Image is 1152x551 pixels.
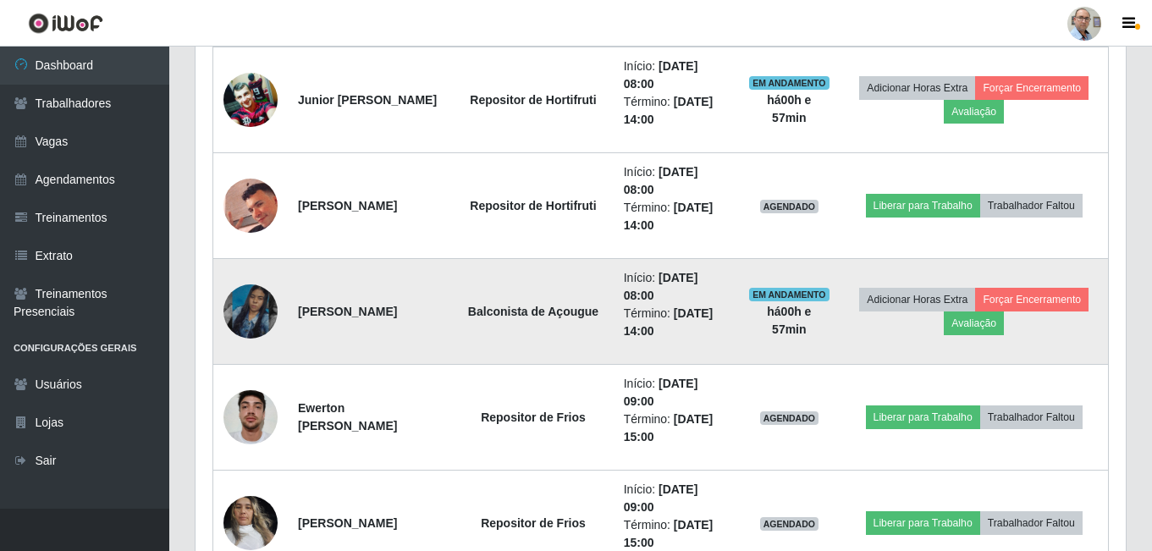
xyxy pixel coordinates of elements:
[624,375,729,410] li: Início:
[298,401,397,433] strong: Ewerton [PERSON_NAME]
[223,172,278,239] img: 1754104487816.jpeg
[223,381,278,453] img: 1741968469890.jpeg
[866,511,980,535] button: Liberar para Trabalho
[975,288,1089,311] button: Forçar Encerramento
[760,517,819,531] span: AGENDADO
[624,377,698,408] time: [DATE] 09:00
[767,305,811,336] strong: há 00 h e 57 min
[28,13,103,34] img: CoreUI Logo
[298,516,397,530] strong: [PERSON_NAME]
[624,59,698,91] time: [DATE] 08:00
[624,165,698,196] time: [DATE] 08:00
[760,411,819,425] span: AGENDADO
[944,311,1004,335] button: Avaliação
[468,305,598,318] strong: Balconista de Açougue
[223,263,278,360] img: 1748993831406.jpeg
[624,305,729,340] li: Término:
[624,410,729,446] li: Término:
[624,58,729,93] li: Início:
[866,405,980,429] button: Liberar para Trabalho
[624,481,729,516] li: Início:
[624,269,729,305] li: Início:
[624,271,698,302] time: [DATE] 08:00
[298,93,437,107] strong: Junior [PERSON_NAME]
[749,288,830,301] span: EM ANDAMENTO
[944,100,1004,124] button: Avaliação
[866,194,980,218] button: Liberar para Trabalho
[481,516,586,530] strong: Repositor de Frios
[859,288,975,311] button: Adicionar Horas Extra
[223,73,278,126] img: 1747155708946.jpeg
[624,163,729,199] li: Início:
[767,93,811,124] strong: há 00 h e 57 min
[470,199,596,212] strong: Repositor de Hortifruti
[481,410,586,424] strong: Repositor de Frios
[624,93,729,129] li: Término:
[975,76,1089,100] button: Forçar Encerramento
[749,76,830,90] span: EM ANDAMENTO
[470,93,596,107] strong: Repositor de Hortifruti
[624,199,729,234] li: Término:
[859,76,975,100] button: Adicionar Horas Extra
[298,199,397,212] strong: [PERSON_NAME]
[980,511,1083,535] button: Trabalhador Faltou
[980,194,1083,218] button: Trabalhador Faltou
[298,305,397,318] strong: [PERSON_NAME]
[980,405,1083,429] button: Trabalhador Faltou
[624,482,698,514] time: [DATE] 09:00
[760,200,819,213] span: AGENDADO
